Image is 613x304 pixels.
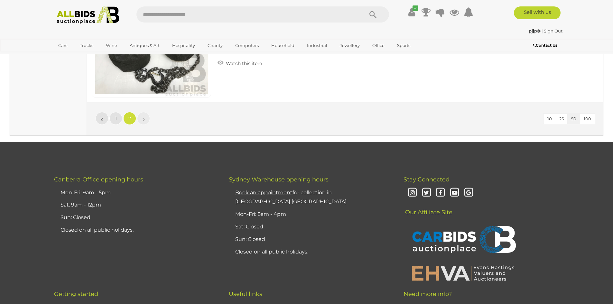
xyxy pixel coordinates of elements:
[357,6,389,23] button: Search
[102,40,121,51] a: Wine
[408,219,518,262] img: CARBIDS Auctionplace
[168,40,199,51] a: Hospitality
[128,115,131,121] span: 2
[59,211,213,224] li: Sun: Closed
[267,40,299,51] a: Household
[544,28,562,33] a: Sign Out
[435,187,446,198] i: Facebook
[514,6,561,19] a: Sell with us
[584,116,591,121] span: 100
[542,28,543,33] span: |
[580,114,595,124] button: 100
[54,290,98,298] span: Getting started
[393,40,414,51] a: Sports
[404,176,450,183] span: Stay Connected
[533,43,557,48] b: Contact Us
[303,40,331,51] a: Industrial
[203,40,227,51] a: Charity
[234,233,387,246] li: Sun: Closed
[54,51,108,61] a: [GEOGRAPHIC_DATA]
[115,115,117,121] span: 1
[59,199,213,211] li: Sat: 9am - 12pm
[76,40,98,51] a: Trucks
[216,58,264,68] a: Watch this item
[54,40,71,51] a: Cars
[413,5,418,11] i: ✔
[407,6,417,18] a: ✔
[404,290,452,298] span: Need more info?
[407,187,418,198] i: Instagram
[529,28,541,33] strong: pjjp
[229,176,329,183] span: Sydney Warehouse opening hours
[53,6,123,24] img: Allbids.com.au
[231,40,263,51] a: Computers
[59,224,213,236] li: Closed on all public holidays.
[125,40,164,51] a: Antiques & Art
[336,40,364,51] a: Jewellery
[59,187,213,199] li: Mon-Fri: 9am - 5pm
[54,176,143,183] span: Canberra Office opening hours
[229,290,262,298] span: Useful links
[404,199,452,216] span: Our Affiliate Site
[571,116,576,121] span: 50
[368,40,389,51] a: Office
[547,116,552,121] span: 10
[234,246,387,258] li: Closed on all public holidays.
[137,112,150,125] a: »
[96,112,108,125] a: «
[559,116,564,121] span: 25
[449,187,460,198] i: Youtube
[555,114,568,124] button: 25
[123,112,136,125] a: 2
[529,28,542,33] a: pjjp
[543,114,556,124] button: 10
[109,112,122,125] a: 1
[567,114,580,124] button: 50
[234,208,387,221] li: Mon-Fri: 8am - 4pm
[408,264,518,281] img: EHVA | Evans Hastings Valuers and Auctioneers
[533,42,559,49] a: Contact Us
[234,221,387,233] li: Sat: Closed
[421,187,432,198] i: Twitter
[235,189,293,196] u: Book an appointment
[224,60,262,66] span: Watch this item
[235,189,347,205] a: Book an appointmentfor collection in [GEOGRAPHIC_DATA] [GEOGRAPHIC_DATA]
[463,187,474,198] i: Google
